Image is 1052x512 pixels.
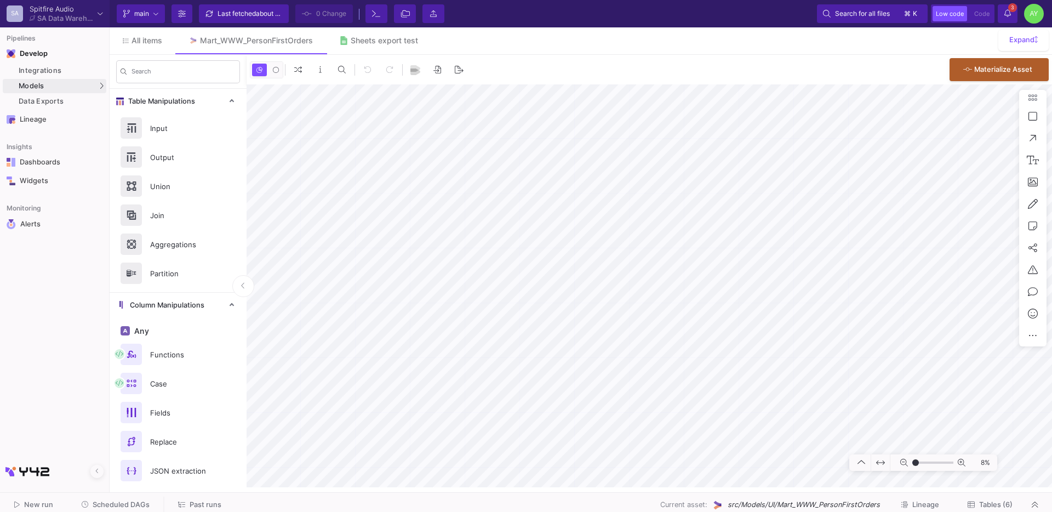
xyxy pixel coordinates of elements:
[110,259,247,288] button: Partition
[3,153,106,171] a: Navigation iconDashboards
[144,120,219,136] div: Input
[913,7,917,20] span: k
[37,15,93,22] div: SA Data Warehouse
[974,65,1032,73] span: Materialize Asset
[950,58,1049,81] button: Materialize Asset
[117,4,165,23] button: main
[835,5,890,22] span: Search for all files
[131,36,162,45] span: All items
[351,36,418,45] div: Sheets export test
[7,177,15,185] img: Navigation icon
[144,346,219,363] div: Functions
[20,158,91,167] div: Dashboards
[188,36,198,45] img: Tab icon
[218,5,283,22] div: Last fetched
[144,207,219,224] div: Join
[125,301,204,310] span: Column Manipulations
[3,215,106,234] a: Navigation iconAlerts
[19,82,44,90] span: Models
[131,70,236,77] input: Search
[144,434,219,450] div: Replace
[124,97,195,106] span: Table Manipulations
[144,405,219,421] div: Fields
[134,5,149,22] span: main
[110,143,247,172] button: Output
[110,230,247,259] button: Aggregations
[20,177,91,185] div: Widgets
[19,97,104,106] div: Data Exports
[912,500,939,509] span: Lineage
[110,201,247,230] button: Join
[3,64,106,78] a: Integrations
[144,463,219,479] div: JSON extraction
[110,89,247,113] mat-expansion-panel-header: Table Manipulations
[7,49,15,58] img: Navigation icon
[30,5,93,13] div: Spitfire Audio
[190,500,221,509] span: Past runs
[7,219,16,229] img: Navigation icon
[19,66,104,75] div: Integrations
[144,178,219,195] div: Union
[712,499,723,511] img: UI Model
[144,376,219,392] div: Case
[24,500,53,509] span: New run
[199,4,289,23] button: Last fetchedabout 5 hours ago
[110,113,247,143] button: Input
[110,398,247,427] button: Fields
[20,115,91,124] div: Lineage
[3,172,106,190] a: Navigation iconWidgets
[7,158,15,167] img: Navigation icon
[933,6,967,21] button: Low code
[979,500,1013,509] span: Tables (6)
[1008,3,1017,12] span: 3
[110,113,247,292] div: Table Manipulations
[998,4,1017,23] button: 3
[3,45,106,62] mat-expansion-panel-header: Navigation iconDevelop
[970,453,994,473] span: 8%
[110,172,247,201] button: Union
[936,10,964,18] span: Low code
[144,149,219,166] div: Output
[660,499,707,510] span: Current asset:
[1021,4,1044,24] button: AY
[110,369,247,398] button: Case
[256,9,311,18] span: about 5 hours ago
[339,36,348,45] img: Tab icon
[110,293,247,317] mat-expansion-panel-header: Column Manipulations
[110,456,247,485] button: JSON extraction
[20,219,92,229] div: Alerts
[1024,4,1044,24] div: AY
[3,111,106,128] a: Navigation iconLineage
[144,265,219,282] div: Partition
[20,49,36,58] div: Develop
[93,500,150,509] span: Scheduled DAGs
[7,115,15,124] img: Navigation icon
[144,236,219,253] div: Aggregations
[974,10,990,18] span: Code
[110,427,247,456] button: Replace
[200,36,313,45] div: Mart_WWW_PersonFirstOrders
[901,7,922,20] button: ⌘k
[971,6,993,21] button: Code
[132,327,149,335] span: Any
[7,5,23,22] div: SA
[3,94,106,109] a: Data Exports
[817,4,928,23] button: Search for all files⌘k
[728,499,880,510] span: src/Models/UI/Mart_WWW_PersonFirstOrders
[904,7,911,20] span: ⌘
[110,340,247,369] button: Functions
